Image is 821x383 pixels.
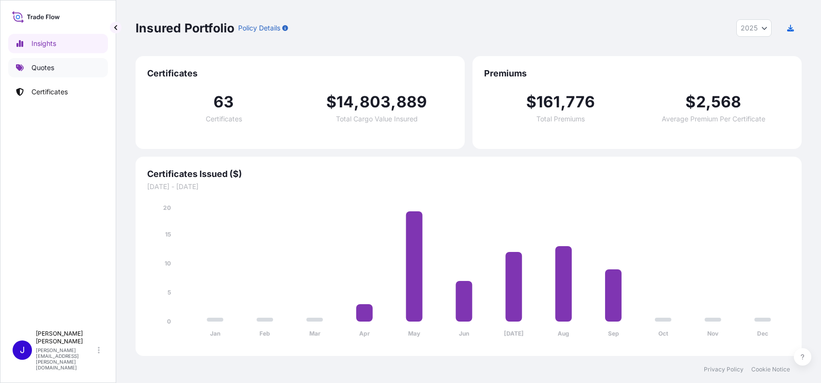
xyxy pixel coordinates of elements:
[167,289,171,296] tspan: 5
[165,260,171,267] tspan: 10
[360,94,391,110] span: 803
[757,330,768,337] tspan: Dec
[658,330,669,337] tspan: Oct
[259,330,270,337] tspan: Feb
[484,68,790,79] span: Premiums
[336,116,418,122] span: Total Cargo Value Insured
[8,82,108,102] a: Certificates
[206,116,242,122] span: Certificates
[685,94,696,110] span: $
[566,94,595,110] span: 776
[558,330,569,337] tspan: Aug
[408,330,421,337] tspan: May
[711,94,742,110] span: 568
[459,330,469,337] tspan: Jun
[707,330,719,337] tspan: Nov
[8,34,108,53] a: Insights
[238,23,280,33] p: Policy Details
[163,204,171,211] tspan: 20
[536,116,585,122] span: Total Premiums
[741,23,758,33] span: 2025
[504,330,524,337] tspan: [DATE]
[561,94,566,110] span: ,
[608,330,619,337] tspan: Sep
[736,19,772,37] button: Year Selector
[167,318,171,325] tspan: 0
[751,366,790,373] a: Cookie Notice
[662,116,765,122] span: Average Premium Per Certificate
[536,94,561,110] span: 161
[526,94,536,110] span: $
[147,182,790,191] span: [DATE] - [DATE]
[706,94,711,110] span: ,
[147,168,790,180] span: Certificates Issued ($)
[309,330,320,337] tspan: Mar
[359,330,370,337] tspan: Apr
[354,94,359,110] span: ,
[31,63,54,73] p: Quotes
[36,330,96,345] p: [PERSON_NAME] [PERSON_NAME]
[147,68,453,79] span: Certificates
[396,94,427,110] span: 889
[336,94,354,110] span: 14
[704,366,744,373] a: Privacy Policy
[20,345,25,355] span: J
[8,58,108,77] a: Quotes
[165,231,171,238] tspan: 15
[391,94,396,110] span: ,
[326,94,336,110] span: $
[31,39,56,48] p: Insights
[696,94,706,110] span: 2
[213,94,234,110] span: 63
[136,20,234,36] p: Insured Portfolio
[210,330,220,337] tspan: Jan
[31,87,68,97] p: Certificates
[36,347,96,370] p: [PERSON_NAME][EMAIL_ADDRESS][PERSON_NAME][DOMAIN_NAME]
